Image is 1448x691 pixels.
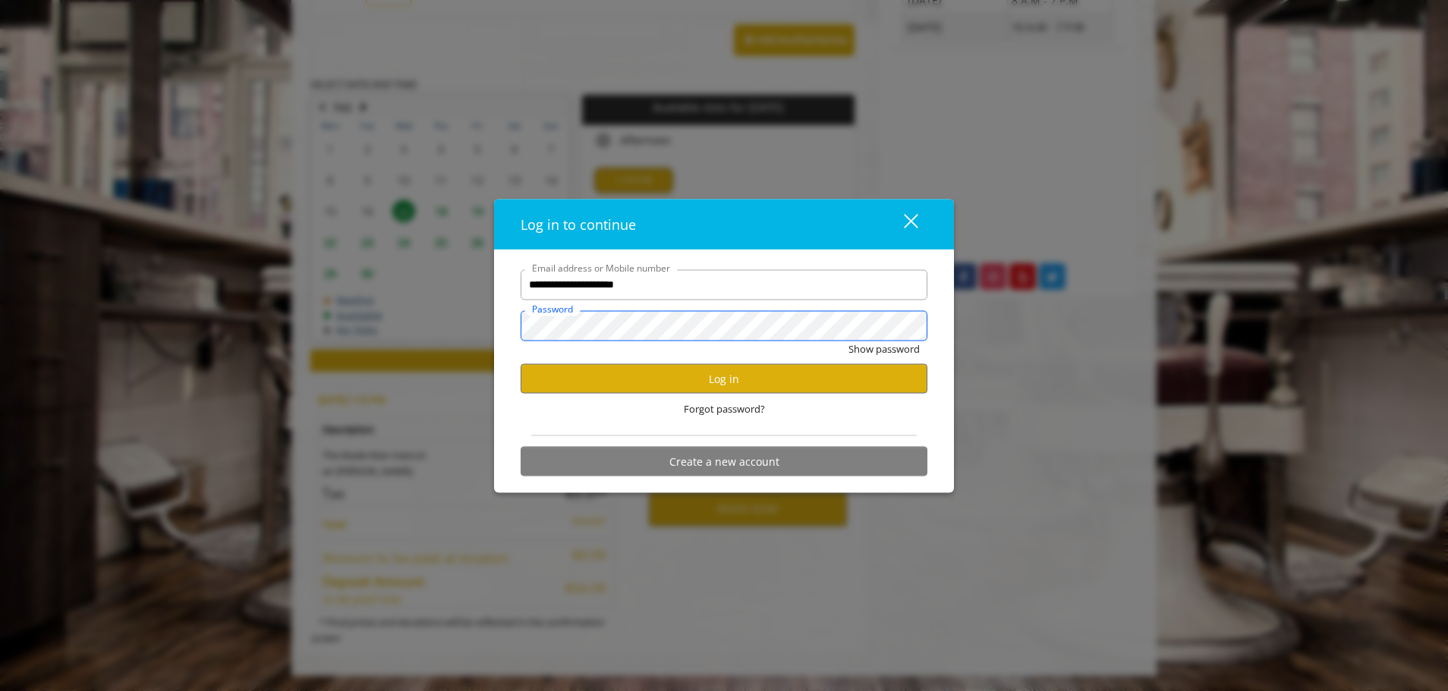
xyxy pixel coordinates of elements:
button: Log in [521,364,927,394]
button: close dialog [876,209,927,240]
input: Email address or Mobile number [521,269,927,300]
input: Password [521,310,927,341]
div: close dialog [886,212,917,235]
span: Log in to continue [521,215,636,233]
button: Create a new account [521,447,927,476]
label: Email address or Mobile number [524,260,678,275]
button: Show password [848,341,920,356]
label: Password [524,301,581,316]
span: Forgot password? [684,401,765,417]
